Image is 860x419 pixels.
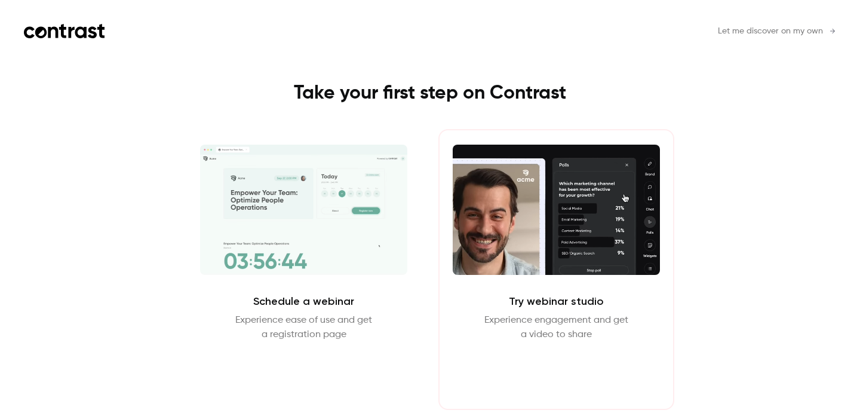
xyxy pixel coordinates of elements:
p: Experience ease of use and get a registration page [235,313,372,342]
p: Experience engagement and get a video to share [484,313,628,342]
h2: Try webinar studio [509,294,604,308]
h2: Schedule a webinar [253,294,354,308]
button: Enter Studio [518,356,595,385]
span: Let me discover on my own [718,25,823,38]
h1: Take your first step on Contrast [162,81,698,105]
